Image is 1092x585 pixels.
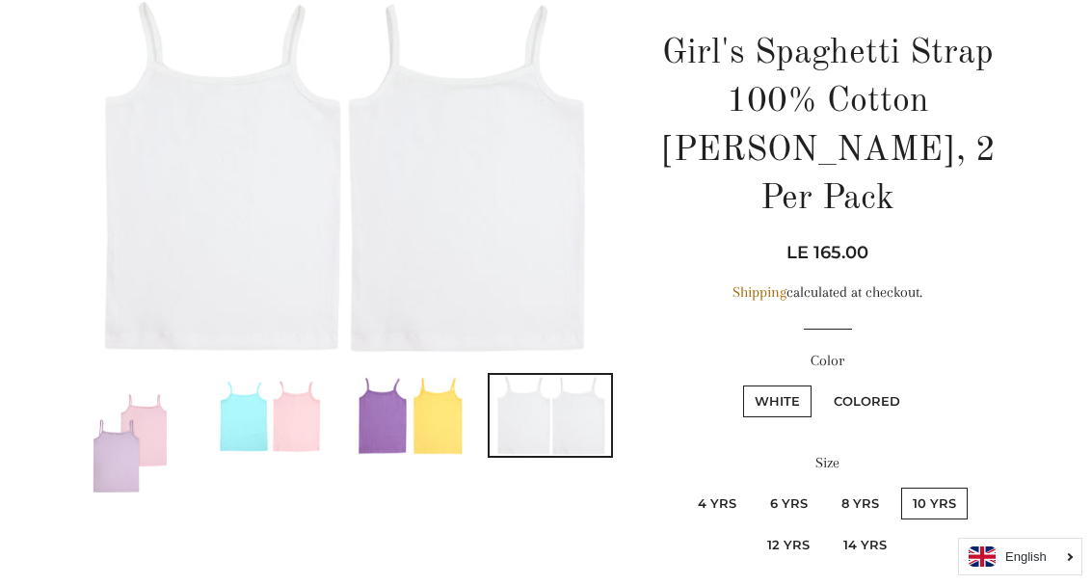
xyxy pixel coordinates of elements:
a: English [969,546,1072,567]
img: Load image into Gallery viewer, Girl&#39;s Spaghetti Strap 100% Cotton Cami Vest, 2 Per Pack [490,375,611,456]
label: Size [656,451,999,475]
i: English [1005,550,1047,563]
label: 12 Yrs [756,529,821,561]
label: 4 Yrs [686,488,748,519]
label: 6 Yrs [759,488,819,519]
span: LE 165.00 [786,242,868,263]
img: Load image into Gallery viewer, Girl&#39;s Spaghetti Strap 100% Cotton Cami Vest, 2 Per Pack [210,375,332,456]
label: Color [656,349,999,373]
img: Load image into Gallery viewer, Girl&#39;s Spaghetti Strap 100% Cotton Cami Vest, 2 Per Pack [88,375,174,505]
label: 8 Yrs [830,488,891,519]
img: Load image into Gallery viewer, Girl&#39;s Spaghetti Strap 100% Cotton Cami Vest, 2 Per Pack [350,375,471,456]
h1: Girl's Spaghetti Strap 100% Cotton [PERSON_NAME], 2 Per Pack [656,30,999,225]
a: Shipping [732,283,786,301]
label: 10 Yrs [901,488,968,519]
label: Colored [822,386,912,417]
div: calculated at checkout. [656,280,999,305]
label: 14 Yrs [832,529,898,561]
label: White [743,386,812,417]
